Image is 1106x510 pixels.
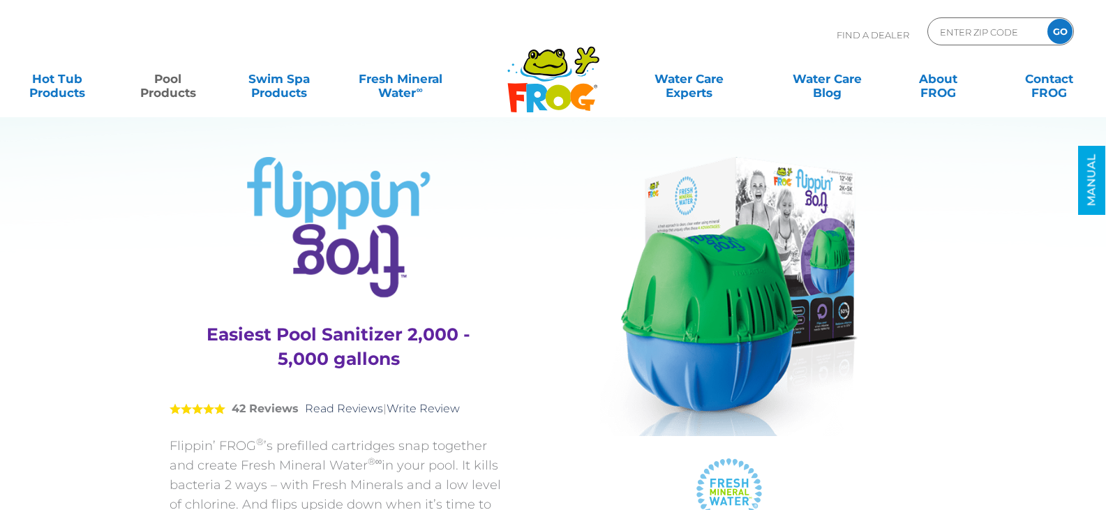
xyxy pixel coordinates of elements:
strong: 42 Reviews [232,402,299,415]
p: Find A Dealer [837,17,909,52]
a: MANUAL [1078,146,1105,215]
a: Water CareBlog [784,65,871,93]
input: GO [1047,19,1073,44]
sup: ∞ [416,84,422,95]
a: PoolProducts [125,65,211,93]
sup: ® [256,436,264,447]
a: Swim SpaProducts [236,65,322,93]
a: Fresh MineralWater∞ [347,65,455,93]
a: Hot TubProducts [14,65,100,93]
div: | [170,382,508,436]
a: Water CareExperts [619,65,759,93]
sup: ®∞ [368,456,382,467]
a: AboutFROG [895,65,981,93]
a: Read Reviews [305,402,383,415]
img: Product Flippin Frog [600,157,858,436]
a: Write Review [387,402,460,415]
input: Zip Code Form [939,22,1033,42]
h3: Easiest Pool Sanitizer 2,000 - 5,000 gallons [187,322,491,371]
img: Frog Products Logo [500,28,607,113]
img: Product Logo [247,157,431,298]
a: ContactFROG [1006,65,1092,93]
span: 5 [170,403,225,414]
